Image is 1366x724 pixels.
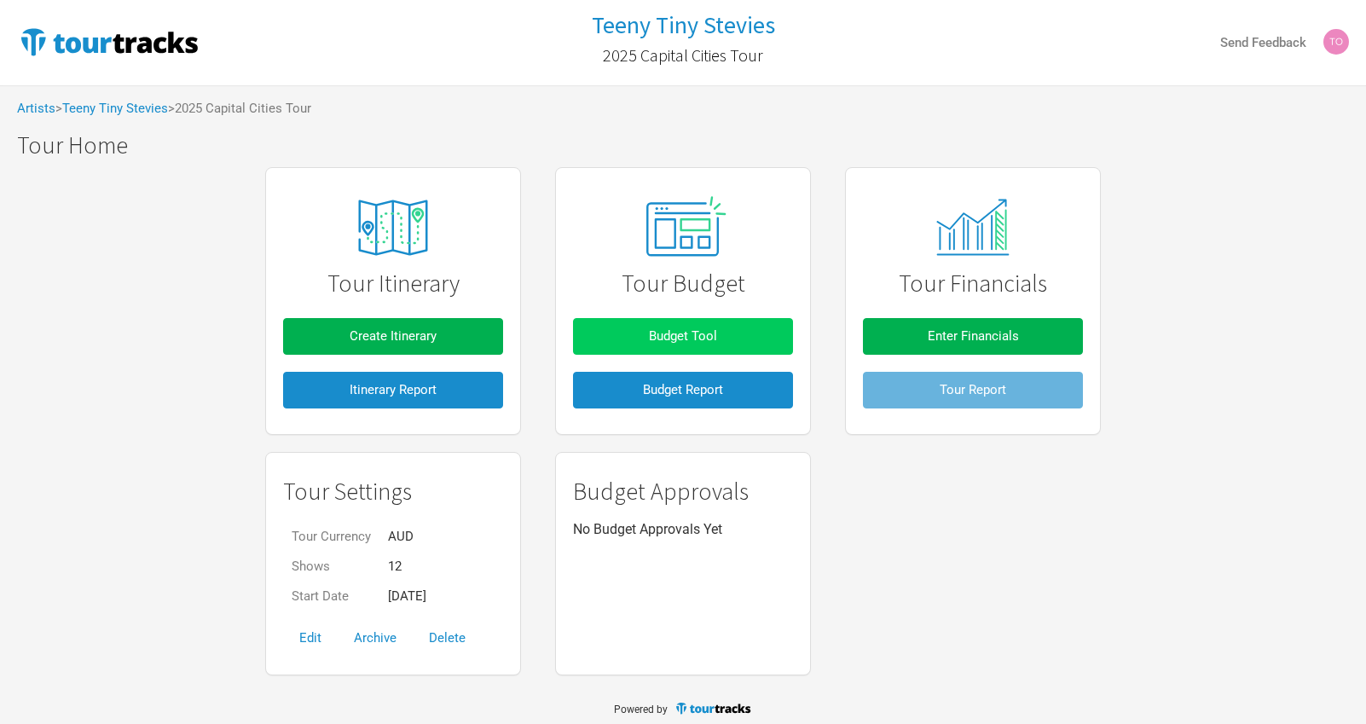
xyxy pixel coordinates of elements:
button: Delete [413,620,482,657]
h1: Tour Itinerary [283,270,503,297]
img: TourTracks [17,25,201,59]
img: TourTracks [674,701,753,715]
td: AUD [379,522,435,552]
span: Powered by [614,703,668,715]
img: tourtracks_14_icons_monitor.svg [927,199,1018,256]
td: [DATE] [379,582,435,611]
a: Budget Tool [573,310,793,363]
span: > [55,102,168,115]
a: Tour Report [863,363,1083,417]
a: 2025 Capital Cities Tour [603,38,763,73]
button: Budget Report [573,372,793,408]
button: Archive [338,620,413,657]
span: Budget Tool [649,328,717,344]
span: Budget Report [643,382,723,397]
h1: Budget Approvals [573,478,793,505]
h1: Tour Financials [863,270,1083,297]
button: Edit [283,620,338,657]
a: Edit [283,630,338,646]
td: Tour Currency [283,522,379,552]
a: Teeny Tiny Stevies [592,12,775,38]
td: Shows [283,552,379,582]
td: Start Date [283,582,379,611]
strong: Send Feedback [1220,35,1306,50]
h2: 2025 Capital Cities Tour [603,46,763,65]
a: Itinerary Report [283,363,503,417]
p: No Budget Approvals Yet [573,522,793,537]
span: > 2025 Capital Cities Tour [168,102,311,115]
a: Artists [17,101,55,116]
td: 12 [379,552,435,582]
button: Itinerary Report [283,372,503,408]
span: Itinerary Report [350,382,437,397]
a: Enter Financials [863,310,1083,363]
a: Budget Report [573,363,793,417]
img: tom [1323,29,1349,55]
img: tourtracks_02_icon_presets.svg [626,192,740,264]
a: Teeny Tiny Stevies [62,101,168,116]
a: Create Itinerary [283,310,503,363]
span: Enter Financials [928,328,1019,344]
img: tourtracks_icons_FA_06_icons_itinerary.svg [329,188,457,268]
h1: Tour Settings [283,478,503,505]
button: Budget Tool [573,318,793,355]
h1: Teeny Tiny Stevies [592,9,775,40]
h1: Tour Budget [573,270,793,297]
span: Create Itinerary [350,328,437,344]
button: Create Itinerary [283,318,503,355]
button: Enter Financials [863,318,1083,355]
button: Tour Report [863,372,1083,408]
h1: Tour Home [17,132,1366,159]
span: Tour Report [940,382,1006,397]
